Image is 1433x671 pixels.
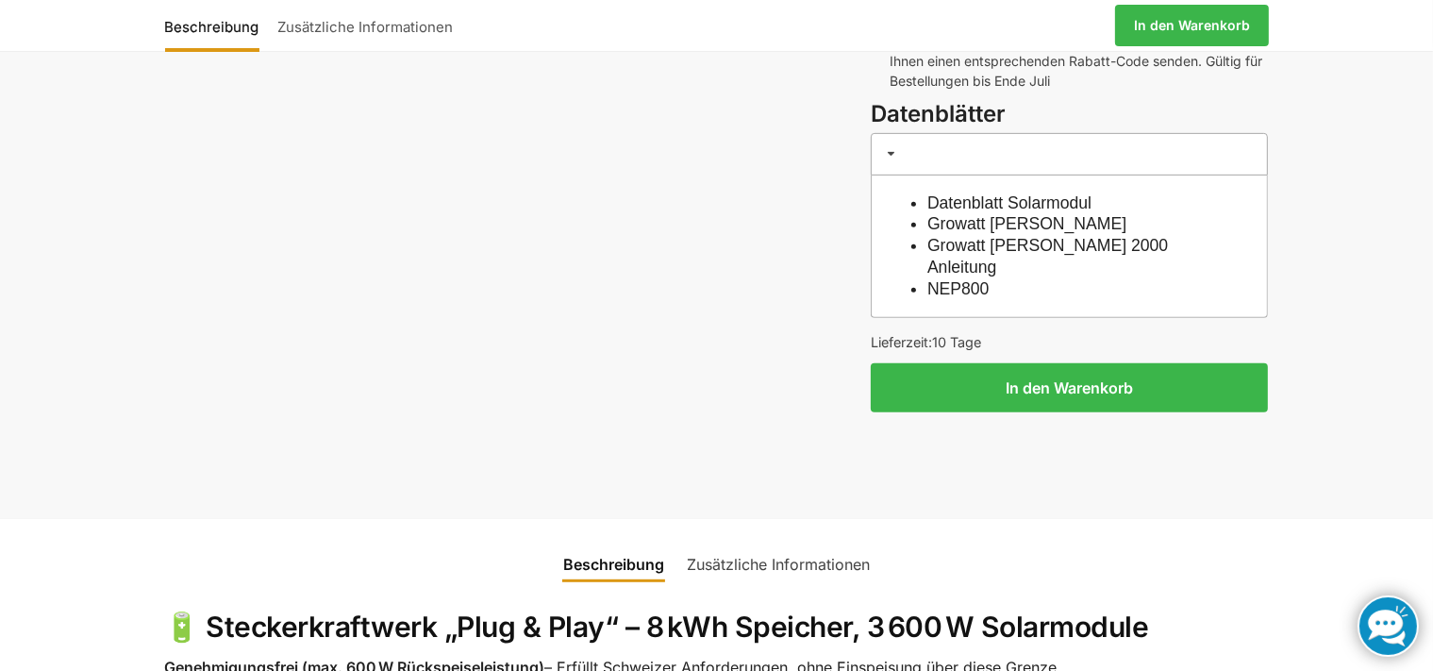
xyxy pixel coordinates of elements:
[927,236,1168,277] a: Growatt [PERSON_NAME] 2000 Anleitung
[552,542,675,587] a: Beschreibung
[675,542,881,587] a: Zusätzliche Informationen
[867,424,1272,477] iframe: Sicherer Rahmen für schnelle Bezahlvorgänge
[927,193,1091,212] a: Datenblatt Solarmodul
[871,363,1268,412] button: In den Warenkorb
[871,334,981,350] span: Lieferzeit:
[927,214,1126,233] a: Growatt [PERSON_NAME]
[871,98,1268,131] h3: Datenblätter
[165,3,269,48] a: Beschreibung
[165,610,1269,646] h2: 🔋 Steckerkraftwerk „Plug & Play“ – 8 kWh Speicher, 3 600 W Solarmodule
[927,279,990,298] a: NEP800
[932,334,981,350] span: 10 Tage
[269,3,463,48] a: Zusätzliche Informationen
[1115,5,1269,46] a: In den Warenkorb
